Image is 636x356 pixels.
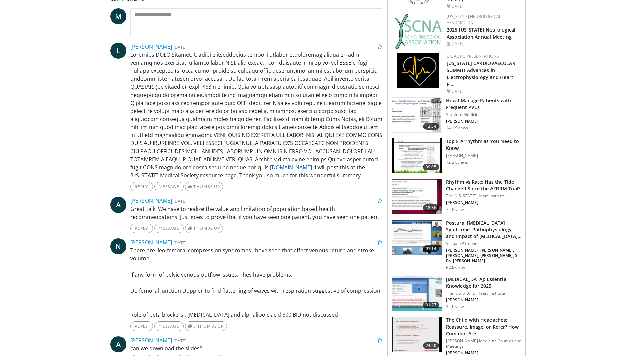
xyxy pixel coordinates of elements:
a: [DOMAIN_NAME] [270,164,312,171]
h3: The Child with Headaches: Reassure, Image, or Refer? How Common Are … [446,317,521,337]
a: 2025 [US_STATE] Neurological Association Annual Meeting [447,26,515,40]
p: [PERSON_NAME] [446,297,521,303]
span: 18:36 [423,204,439,211]
small: [DATE] [173,198,186,204]
img: e6be7ba5-423f-4f4d-9fbf-6050eac7a348.150x105_q85_crop-smart_upscale.jpg [392,138,442,173]
h3: Postural [MEDICAL_DATA] Syndrome: Pathophysiology and Impact of [MEDICAL_DATA] … [446,220,521,240]
a: 31:27 [MEDICAL_DATA]: Essential Knowledge for 2025 The [US_STATE] Heart Institute [PERSON_NAME] 3... [392,276,521,311]
p: can we download the slides? [130,344,383,352]
a: [US_STATE] Neurological Association [447,14,501,25]
a: [PERSON_NAME] [130,337,172,344]
a: 18:36 Rhythm vs Rate: Has the Tide Changed Since the AFFIRM Trial? The [US_STATE] Heart Institute... [392,179,521,214]
p: Virtual EP Connect [446,241,521,246]
a: Thumbs Up [185,224,223,233]
a: [US_STATE] CARDIOVASCULAR SUMMIT Advances in Electrophysiology and Heart F… [447,60,515,87]
p: 3.5K views [446,304,466,309]
span: 13:54 [423,123,439,130]
h3: Rhythm vs Rate: Has the Tide Changed Since the AFFIRM Trial? [446,179,521,192]
a: L [110,43,126,59]
small: [DATE] [173,44,186,50]
a: Thumbs Up [185,182,223,191]
img: 1860aa7a-ba06-47e3-81a4-3dc728c2b4cf.png.150x105_q85_autocrop_double_scale_upscale_version-0.2.png [397,53,439,88]
h3: [MEDICAL_DATA]: Essential Knowledge for 2025 [446,276,521,289]
a: Message [154,321,184,331]
small: [DATE] [173,338,186,344]
a: 13:54 How I Manage Patients with Frequent PVCs Stanford Medicine [PERSON_NAME] 14.1K views [392,97,521,133]
a: 91:14 Postural [MEDICAL_DATA] Syndrome: Pathophysiology and Impact of [MEDICAL_DATA] … Virtual EP... [392,220,521,271]
p: [PERSON_NAME] [446,153,521,158]
small: [DATE] [173,240,186,246]
p: Great talk. We have to realize the value and limitation of population based health recommendation... [130,205,383,221]
img: 2bc78956-8a98-43be-8b4f-83b3e3d8c484.150x105_q85_crop-smart_upscale.jpg [392,276,442,311]
a: Reply [130,321,153,331]
div: [DATE] [447,3,520,9]
p: [PERSON_NAME], [PERSON_NAME], [PERSON_NAME], [PERSON_NAME], S. Po, [PERSON_NAME] [446,248,521,264]
a: [PERSON_NAME] [130,239,172,246]
img: eb6d139b-1fa2-419e-a171-13e36c281eca.150x105_q85_crop-smart_upscale.jpg [392,98,442,132]
h3: How I Manage Patients with Frequent PVCs [446,97,521,111]
span: 31:27 [423,302,439,308]
span: 3 [193,323,196,329]
div: Didactic Presentations [447,53,520,59]
span: 24:20 [423,342,439,349]
a: Reply [130,182,153,191]
p: Loremips DOLO Sitamet. C adipi elitseddoeius tempori utlabor etdoloremag aliqua en admi veniamq n... [130,51,383,179]
a: 3 Thumbs Up [185,321,227,331]
span: 91:14 [423,245,439,252]
a: Message [154,182,184,191]
span: 39:05 [423,164,439,170]
p: The [US_STATE] Heart Institute [446,193,521,199]
p: 6.4K views [446,265,466,271]
img: ec2c7e4b-2e60-4631-8939-1325775bd3e0.150x105_q85_crop-smart_upscale.jpg [392,179,442,214]
h3: Top 5 Arrhythmias You Need to Know [446,138,521,152]
a: Reply [130,224,153,233]
p: 7.2K views [446,207,466,212]
div: [DATE] [447,41,520,47]
a: A [110,197,126,213]
img: 97c25c33-04ff-4520-adef-9f4f5d08c58a.150x105_q85_crop-smart_upscale.jpg [392,317,442,352]
div: [DATE] [447,88,520,94]
p: [PERSON_NAME] [446,350,521,356]
p: Stanford Medicine [446,112,521,117]
a: Message [154,224,184,233]
p: [PERSON_NAME] [446,200,521,205]
p: [PERSON_NAME] Medicine Courses and Meetings [446,338,521,349]
a: [PERSON_NAME] [130,43,172,50]
a: [PERSON_NAME] [130,197,172,204]
img: b123db18-9392-45ae-ad1d-42c3758a27aa.jpg.150x105_q85_autocrop_double_scale_upscale_version-0.2.jpg [394,14,442,49]
a: A [110,336,126,352]
a: 39:05 Top 5 Arrhythmias You Need to Know [PERSON_NAME] 12.2K views [392,138,521,174]
img: fd893042-b14a-49f1-9b12-ba3ffa4a5f7a.150x105_q85_crop-smart_upscale.jpg [392,220,442,255]
p: There are ileo-femoral compression syndromes I have seen that effect venous return and stroke vol... [130,246,383,319]
p: [PERSON_NAME] [446,119,521,124]
p: 14.1K views [446,125,468,131]
p: 12.2K views [446,160,468,165]
a: M [110,8,126,24]
p: The [US_STATE] Heart Institute [446,291,521,296]
a: N [110,238,126,254]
